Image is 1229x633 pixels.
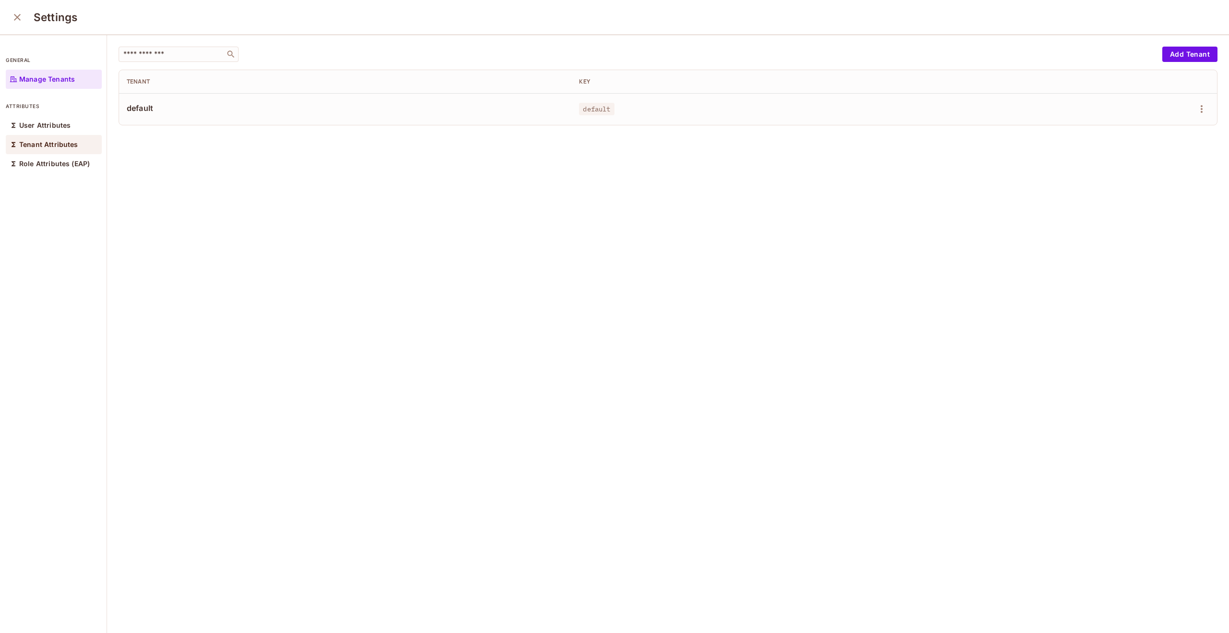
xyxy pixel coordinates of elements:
[19,122,71,129] p: User Attributes
[34,11,77,24] h3: Settings
[19,75,75,83] p: Manage Tenants
[1162,47,1217,62] button: Add Tenant
[579,78,1016,85] div: Key
[6,102,102,110] p: attributes
[6,56,102,64] p: general
[127,78,564,85] div: Tenant
[127,103,564,113] span: default
[19,141,78,148] p: Tenant Attributes
[579,103,614,115] span: default
[19,160,90,168] p: Role Attributes (EAP)
[8,8,27,27] button: close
